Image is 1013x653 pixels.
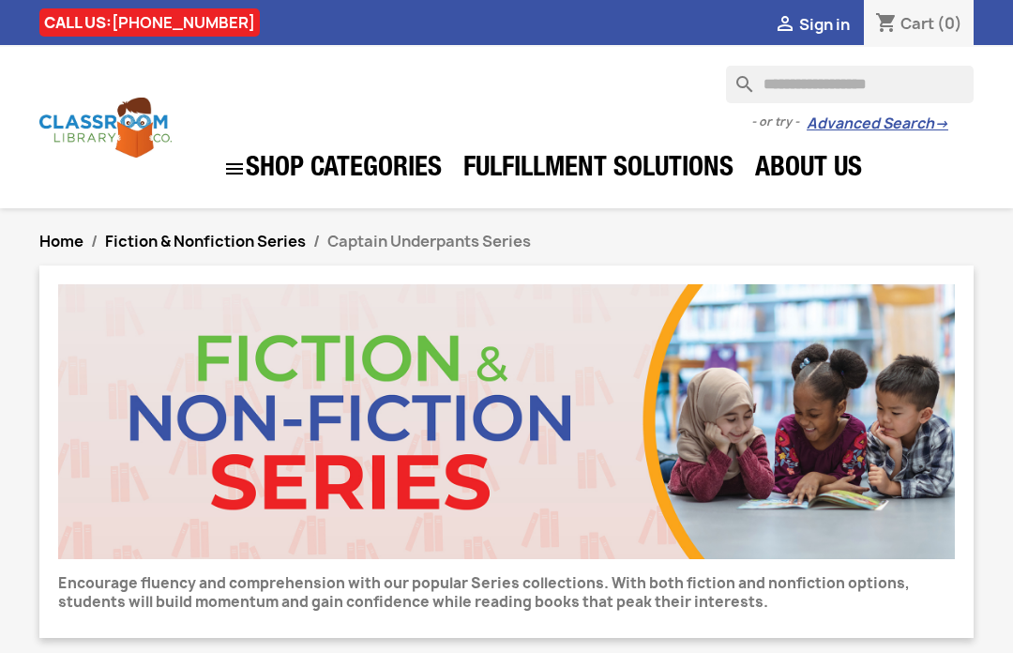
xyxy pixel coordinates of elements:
a: [PHONE_NUMBER] [112,12,255,33]
i:  [774,14,796,37]
p: Encourage fluency and comprehension with our popular Series collections. With both fiction and no... [58,574,955,612]
span: Sign in [799,14,850,35]
span: (0) [937,13,962,34]
a: Home [39,231,83,251]
a: About Us [746,151,871,189]
input: Search [726,66,974,103]
a: Fulfillment Solutions [454,151,743,189]
span: → [934,114,948,133]
a: Fiction & Nonfiction Series [105,231,306,251]
div: CALL US: [39,8,260,37]
span: Captain Underpants Series [327,231,531,251]
a: SHOP CATEGORIES [214,148,451,190]
i:  [223,158,246,180]
img: CLC_Fiction_Nonfiction.jpg [58,284,955,559]
a: Advanced Search→ [807,114,948,133]
span: - or try - [751,113,807,131]
a:  Sign in [774,14,850,35]
i: search [726,66,748,88]
i: shopping_cart [875,13,898,36]
img: Classroom Library Company [39,98,172,158]
span: Cart [900,13,934,34]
